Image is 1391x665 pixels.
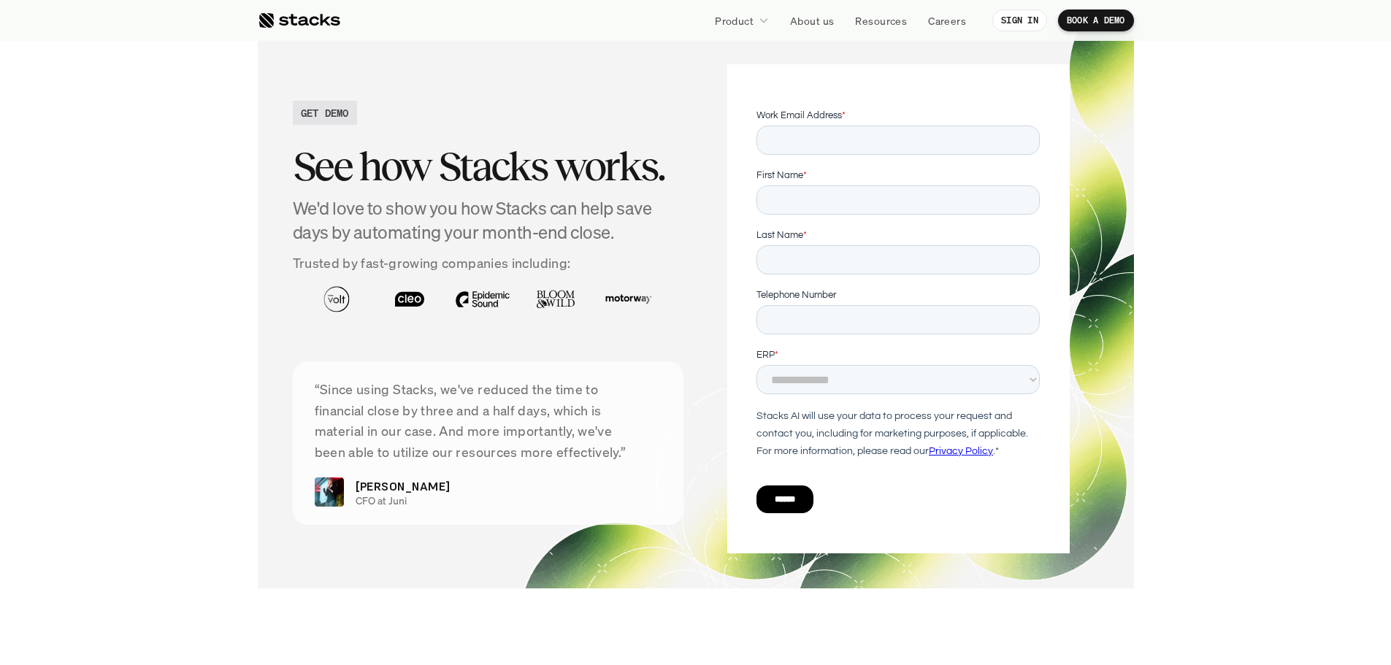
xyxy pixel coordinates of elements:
[1001,15,1038,26] p: SIGN IN
[1058,9,1134,31] a: BOOK A DEMO
[715,13,754,28] p: Product
[293,144,684,189] h2: See how Stacks works.
[301,105,349,120] h2: GET DEMO
[315,379,662,463] p: “Since using Stacks, we've reduced the time to financial close by three and a half days, which is...
[790,13,834,28] p: About us
[919,7,975,34] a: Careers
[846,7,916,34] a: Resources
[293,196,684,245] h4: We'd love to show you how Stacks can help save days by automating your month-end close.
[992,9,1047,31] a: SIGN IN
[293,253,684,274] p: Trusted by fast-growing companies including:
[781,7,843,34] a: About us
[928,13,966,28] p: Careers
[1067,15,1125,26] p: BOOK A DEMO
[356,477,451,495] p: [PERSON_NAME]
[756,108,1040,526] iframe: Form 1
[356,495,650,507] p: CFO at Juni
[855,13,907,28] p: Resources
